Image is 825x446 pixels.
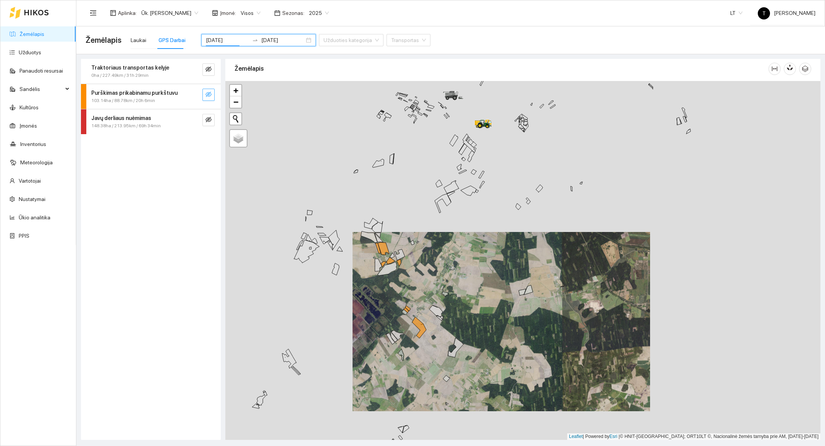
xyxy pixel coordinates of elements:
[205,66,212,73] span: eye-invisible
[141,7,198,19] span: Ūk. Sigitas Krivickas
[768,63,781,75] button: column-width
[202,63,215,76] button: eye-invisible
[567,433,820,440] div: | Powered by © HNIT-[GEOGRAPHIC_DATA]; ORT10LT ©, Nacionalinė žemės tarnyba prie AM, [DATE]-[DATE]
[309,7,329,19] span: 2025
[81,109,221,134] div: Javų derliaus nuėmimas148.38ha / 213.95km / 69h 34mineye-invisible
[159,36,186,44] div: GPS Darbai
[20,159,53,165] a: Meteorologija
[86,34,121,46] span: Žemėlapis
[19,81,63,97] span: Sandėlis
[19,49,41,55] a: Užduotys
[19,123,37,129] a: Įmonės
[230,113,241,125] button: Initiate a new search
[20,141,46,147] a: Inventorius
[212,10,218,16] span: shop
[762,7,766,19] span: T
[610,434,618,439] a: Esri
[91,115,151,121] strong: Javų derliaus nuėmimas
[90,10,97,16] span: menu-fold
[233,86,238,95] span: +
[91,122,161,130] span: 148.38ha / 213.95km / 69h 34min
[131,36,146,44] div: Laukai
[230,85,241,96] a: Zoom in
[19,233,29,239] a: PPIS
[252,37,258,43] span: to
[202,89,215,101] button: eye-invisible
[118,9,137,17] span: Aplinka :
[206,36,249,44] input: Pradžios data
[769,66,780,72] span: column-width
[619,434,620,439] span: |
[110,10,116,16] span: layout
[19,196,45,202] a: Nustatymai
[205,117,212,124] span: eye-invisible
[730,7,742,19] span: LT
[91,97,155,104] span: 103.14ha / 88.78km / 20h 6min
[19,104,39,110] a: Kultūros
[230,96,241,108] a: Zoom out
[19,178,41,184] a: Vartotojai
[261,36,304,44] input: Pabaigos data
[282,9,304,17] span: Sezonas :
[19,68,63,74] a: Panaudoti resursai
[81,84,221,109] div: Purškimas prikabinamu purkštuvu103.14ha / 88.78km / 20h 6mineye-invisible
[91,72,149,79] span: 0ha / 227.49km / 31h 29min
[202,114,215,126] button: eye-invisible
[758,10,815,16] span: [PERSON_NAME]
[19,31,44,37] a: Žemėlapis
[235,58,768,79] div: Žemėlapis
[19,214,50,221] a: Ūkio analitika
[86,5,101,21] button: menu-fold
[91,65,169,71] strong: Traktoriaus transportas kelyje
[81,59,221,84] div: Traktoriaus transportas kelyje0ha / 227.49km / 31h 29mineye-invisible
[91,90,178,96] strong: Purškimas prikabinamu purkštuvu
[569,434,583,439] a: Leaflet
[233,97,238,107] span: −
[230,130,247,147] a: Layers
[220,9,236,17] span: Įmonė :
[205,91,212,99] span: eye-invisible
[274,10,280,16] span: calendar
[241,7,260,19] span: Visos
[252,37,258,43] span: swap-right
